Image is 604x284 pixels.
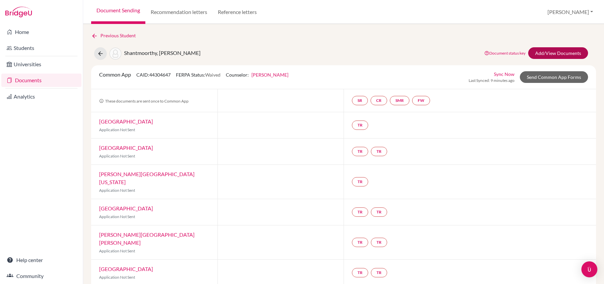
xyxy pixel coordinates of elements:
img: Bridge-U [5,7,32,17]
a: TR [371,268,387,277]
a: [GEOGRAPHIC_DATA] [99,205,153,211]
a: Send Common App Forms [520,71,588,83]
a: Home [1,25,81,39]
span: Counselor: [226,72,288,78]
button: [PERSON_NAME] [544,6,596,18]
a: TR [371,238,387,247]
a: TR [352,238,368,247]
a: CR [371,96,387,105]
a: [PERSON_NAME][GEOGRAPHIC_DATA][PERSON_NAME] [99,231,195,246]
a: [GEOGRAPHIC_DATA] [99,144,153,151]
span: Application Not Sent [99,275,135,280]
span: Shantmoorthy, [PERSON_NAME] [124,50,201,56]
a: Add/View Documents [528,47,588,59]
a: Document status key [484,51,526,56]
a: Community [1,269,81,283]
a: TR [371,207,387,217]
a: Documents [1,74,81,87]
a: [GEOGRAPHIC_DATA] [99,266,153,272]
span: FERPA Status: [176,72,221,78]
a: TR [352,121,368,130]
span: Application Not Sent [99,188,135,193]
span: Last Synced: 9 minutes ago [469,78,515,84]
a: TR [352,207,368,217]
span: Common App [99,71,131,78]
a: Universities [1,58,81,71]
a: TR [352,177,368,186]
span: CAID: 44304647 [136,72,171,78]
a: SMR [390,96,409,105]
span: Waived [205,72,221,78]
a: [PERSON_NAME][GEOGRAPHIC_DATA][US_STATE] [99,171,195,185]
a: Analytics [1,90,81,103]
a: Previous Student [91,32,141,39]
a: Students [1,41,81,55]
a: TR [371,147,387,156]
a: Sync Now [494,71,515,78]
a: FW [412,96,430,105]
div: Open Intercom Messenger [581,261,597,277]
a: TR [352,268,368,277]
span: These documents are sent once to Common App [99,99,189,104]
a: [PERSON_NAME] [251,72,288,78]
span: Application Not Sent [99,214,135,219]
a: [GEOGRAPHIC_DATA] [99,118,153,125]
span: Application Not Sent [99,153,135,158]
a: Help center [1,253,81,267]
span: Application Not Sent [99,248,135,253]
a: TR [352,147,368,156]
span: Application Not Sent [99,127,135,132]
a: SR [352,96,368,105]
